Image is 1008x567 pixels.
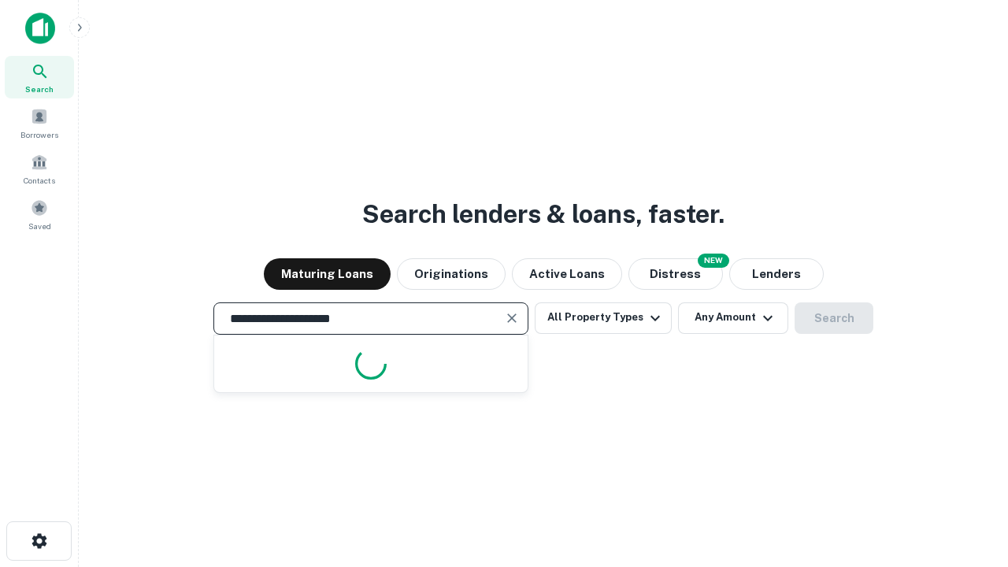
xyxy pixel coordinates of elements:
a: Search [5,56,74,98]
div: NEW [698,254,729,268]
h3: Search lenders & loans, faster. [362,195,724,233]
a: Saved [5,193,74,235]
button: Lenders [729,258,824,290]
span: Search [25,83,54,95]
button: Any Amount [678,302,788,334]
span: Borrowers [20,128,58,141]
iframe: Chat Widget [929,441,1008,517]
button: Originations [397,258,506,290]
button: Maturing Loans [264,258,391,290]
a: Contacts [5,147,74,190]
button: Search distressed loans with lien and other non-mortgage details. [628,258,723,290]
a: Borrowers [5,102,74,144]
span: Contacts [24,174,55,187]
span: Saved [28,220,51,232]
img: capitalize-icon.png [25,13,55,44]
button: Active Loans [512,258,622,290]
button: Clear [501,307,523,329]
button: All Property Types [535,302,672,334]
